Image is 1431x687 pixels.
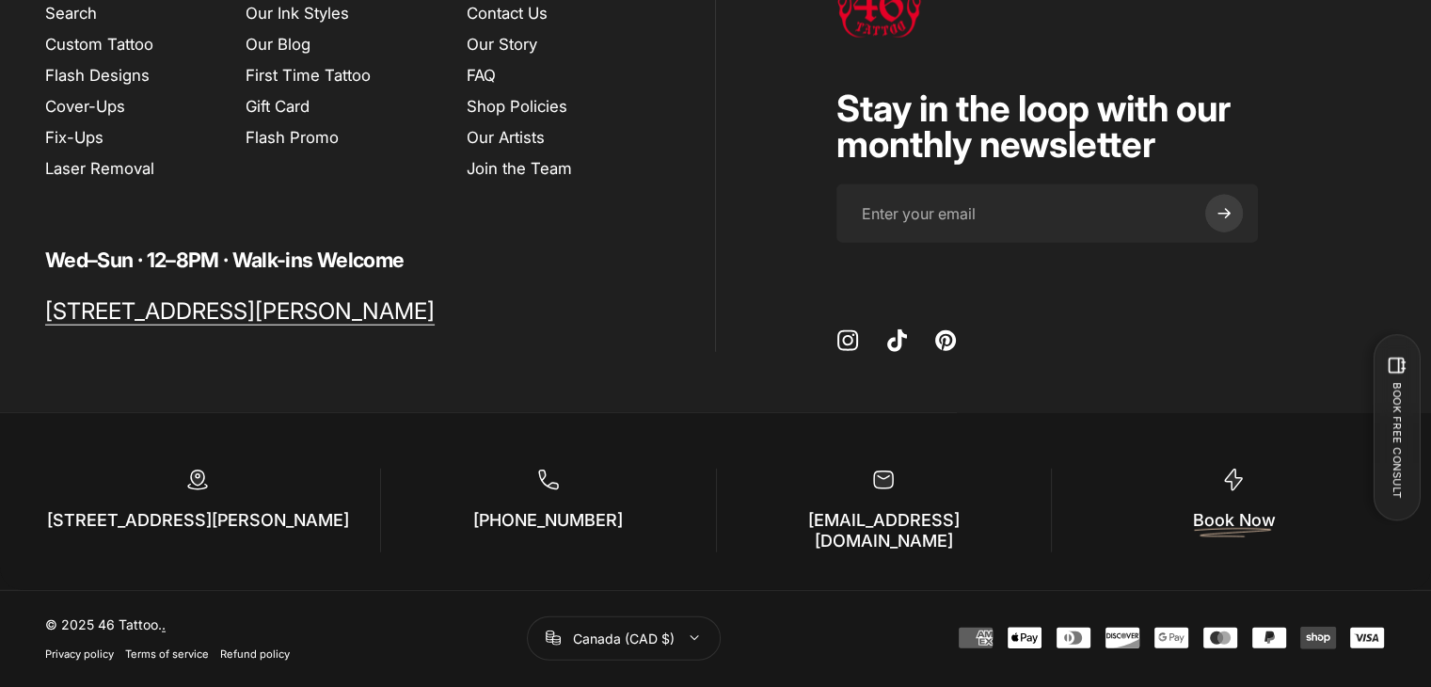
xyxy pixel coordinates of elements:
[467,66,496,86] a: FAQ
[47,510,349,530] a: [STREET_ADDRESS][PERSON_NAME]
[1192,510,1275,532] em: Book Now
[45,4,97,24] a: Search
[162,616,166,632] a: .
[45,128,103,148] a: Fix-Ups
[45,35,153,55] a: Custom Tattoo
[1192,510,1275,530] a: Book Now
[45,616,290,661] div: © 2025 46 Tattoo.
[45,66,150,86] a: Flash Designs
[467,97,567,117] a: Shop Policies
[45,97,125,117] a: Cover-Ups
[45,159,154,179] a: Laser Removal
[467,35,537,55] a: Our Story
[1205,195,1243,232] button: Subscribe
[246,97,310,117] a: Gift Card
[45,647,114,661] a: Privacy policy
[246,66,371,86] a: First Time Tattoo
[467,159,572,179] a: Join the Team
[808,510,960,551] a: [EMAIL_ADDRESS][DOMAIN_NAME]
[1373,334,1420,520] button: BOOK FREE CONSULT
[220,647,290,661] a: Refund policy
[246,35,310,55] a: Our Blog
[246,4,349,24] a: Our Ink Styles
[125,647,209,661] a: Terms of service
[45,297,435,326] a: [STREET_ADDRESS][PERSON_NAME]
[246,128,339,148] a: Flash Promo
[467,128,545,148] a: Our Artists
[836,90,1265,163] p: Stay in the loop with our monthly newsletter
[467,4,548,24] a: Contact Us
[473,510,623,530] a: [PHONE_NUMBER]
